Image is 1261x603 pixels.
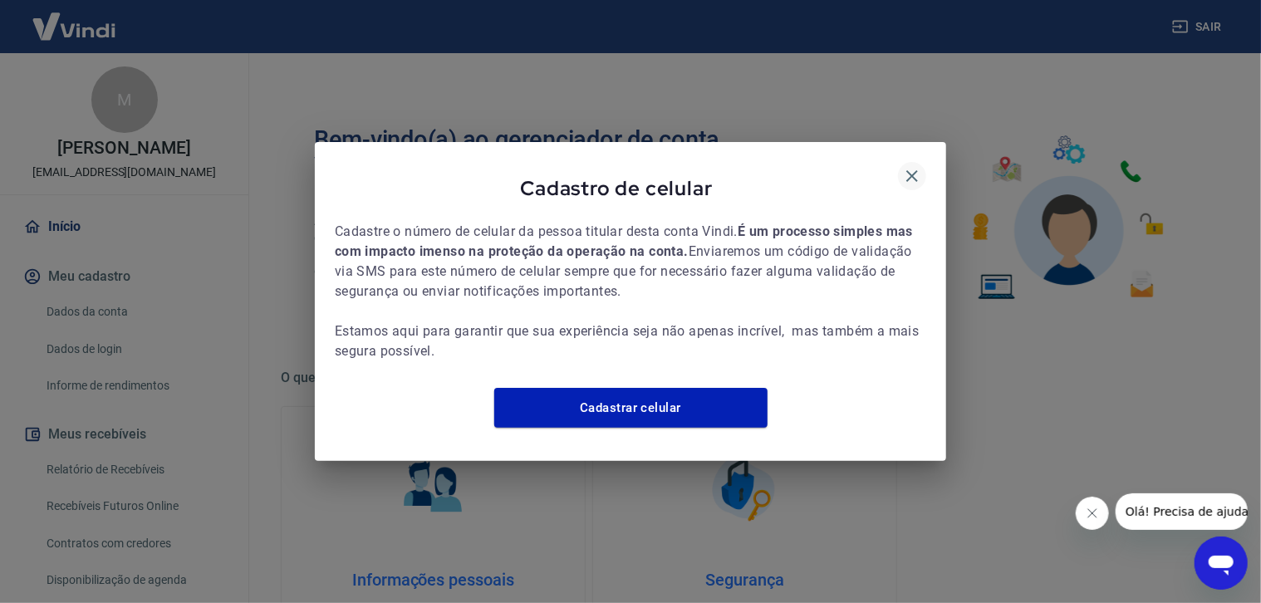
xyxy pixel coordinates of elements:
iframe: Message from company [1116,493,1248,530]
span: Cadastro de celular [335,175,898,201]
span: Olá! Precisa de ajuda? [10,12,140,25]
a: Cadastrar celular [494,388,768,428]
b: É um processo simples mas com impacto imenso na proteção da operação na conta. [335,223,916,259]
iframe: Button to launch messaging window [1195,537,1248,590]
span: Cadastre o número de celular da pessoa titular desta conta Vindi. Enviaremos um código de validaç... [335,222,926,361]
iframe: Close message [1076,497,1109,530]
